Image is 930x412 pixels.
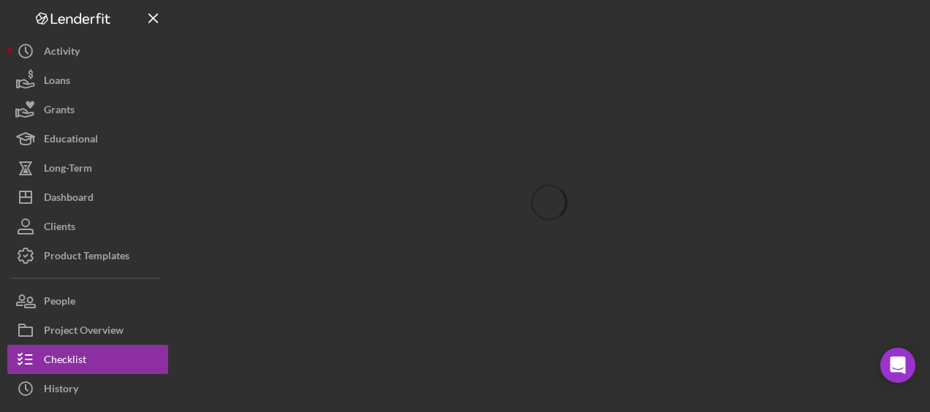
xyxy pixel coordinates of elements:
button: Long-Term [7,153,168,183]
button: People [7,286,168,316]
div: Educational [44,124,98,157]
div: Project Overview [44,316,124,348]
div: Grants [44,95,75,128]
button: Project Overview [7,316,168,345]
button: Educational [7,124,168,153]
div: People [44,286,75,319]
div: Checklist [44,345,86,378]
div: Activity [44,37,80,69]
div: History [44,374,78,407]
button: Activity [7,37,168,66]
button: Product Templates [7,241,168,270]
div: Clients [44,212,75,245]
button: Checklist [7,345,168,374]
button: Clients [7,212,168,241]
button: History [7,374,168,403]
button: Loans [7,66,168,95]
div: Long-Term [44,153,92,186]
div: Loans [44,66,70,99]
button: Grants [7,95,168,124]
div: Product Templates [44,241,129,274]
div: Open Intercom Messenger [880,348,915,383]
div: Dashboard [44,183,94,215]
button: Dashboard [7,183,168,212]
